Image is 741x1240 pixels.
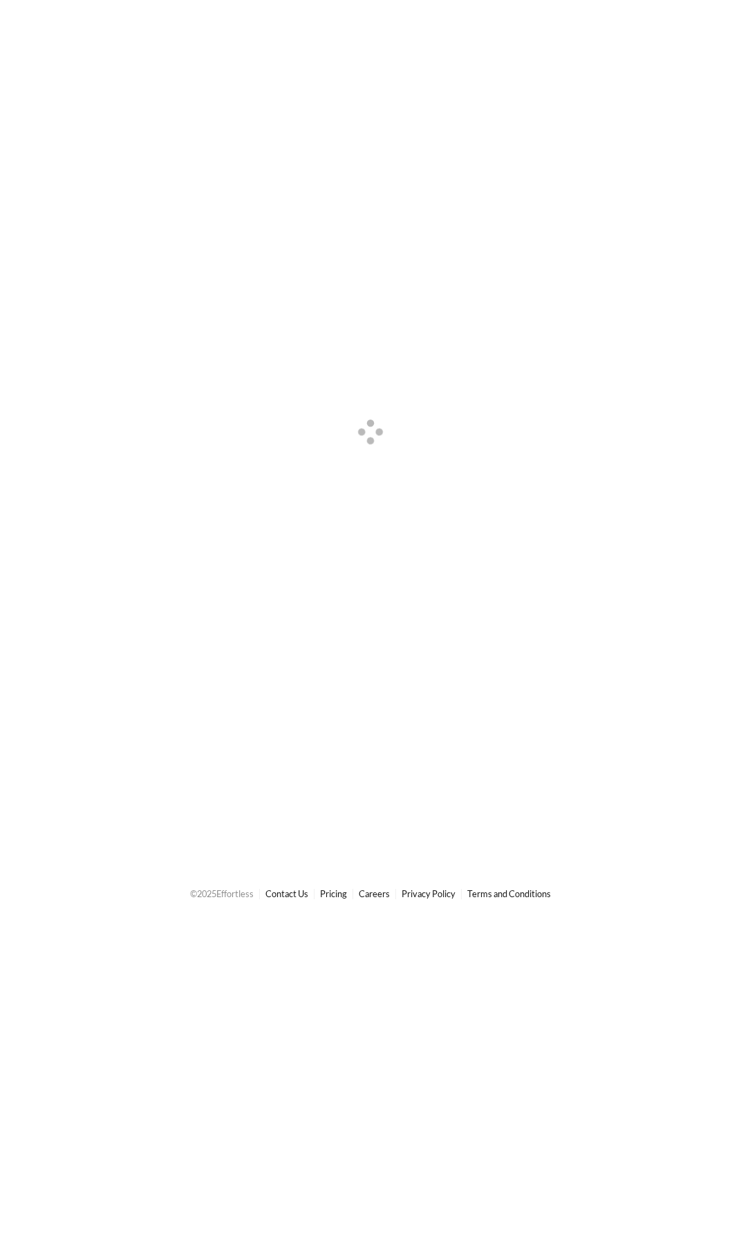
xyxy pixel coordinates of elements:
a: Pricing [320,888,347,899]
a: Contact Us [265,888,308,899]
span: © 2025 Effortless [190,888,254,899]
a: Careers [359,888,390,899]
a: Terms and Conditions [467,888,551,899]
a: Privacy Policy [402,888,456,899]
